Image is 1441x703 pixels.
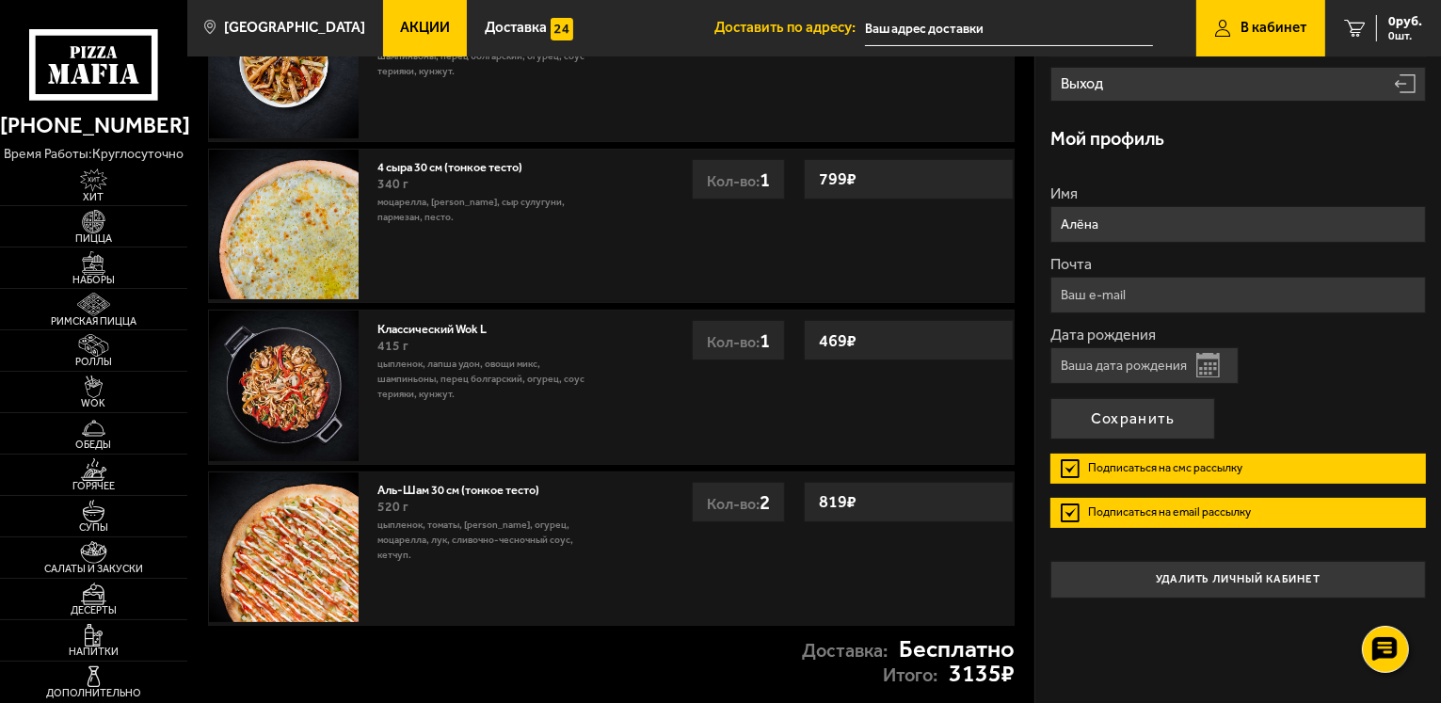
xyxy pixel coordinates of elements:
[377,195,601,225] p: моцарелла, [PERSON_NAME], сыр сулугуни, пармезан, песто.
[899,637,1015,662] strong: Бесплатно
[1050,398,1215,439] button: Сохранить
[1050,186,1426,201] label: Имя
[1050,277,1426,313] input: Ваш e-mail
[814,484,861,519] strong: 819 ₽
[377,155,537,174] a: 4 сыра 30 см (тонкое тесто)
[377,518,601,563] p: цыпленок, томаты, [PERSON_NAME], огурец, моцарелла, лук, сливочно-чесночный соус, кетчуп.
[1050,328,1426,343] label: Дата рождения
[760,328,770,352] span: 1
[485,21,547,35] span: Доставка
[1061,76,1107,91] p: Выход
[377,176,408,192] span: 340 г
[551,18,573,40] img: 15daf4d41897b9f0e9f617042186c801.svg
[377,499,408,515] span: 520 г
[760,490,770,514] span: 2
[1050,130,1164,149] h3: Мой профиль
[692,320,785,360] div: Кол-во:
[1050,347,1239,384] input: Ваша дата рождения
[1050,206,1426,243] input: Ваше имя
[1388,30,1422,41] span: 0 шт.
[865,11,1153,46] input: Ваш адрес доставки
[1050,561,1426,599] button: удалить личный кабинет
[377,357,601,402] p: цыпленок, лапша удон, овощи микс, шампиньоны, перец болгарский, огурец, соус терияки, кунжут.
[1050,257,1426,272] label: Почта
[1196,353,1220,377] button: Открыть календарь
[1388,15,1422,28] span: 0 руб.
[692,482,785,522] div: Кол-во:
[400,21,450,35] span: Акции
[377,478,554,497] a: Аль-Шам 30 см (тонкое тесто)
[802,642,888,661] p: Доставка:
[1050,498,1426,528] label: Подписаться на email рассылку
[377,338,408,354] span: 415 г
[814,323,861,359] strong: 469 ₽
[760,168,770,191] span: 1
[1050,454,1426,484] label: Подписаться на смс рассылку
[714,21,865,35] span: Доставить по адресу:
[814,161,861,197] strong: 799 ₽
[377,317,502,336] a: Классический Wok L
[1241,21,1306,35] span: В кабинет
[949,662,1015,686] strong: 3135 ₽
[883,666,937,685] p: Итого:
[692,159,785,200] div: Кол-во:
[224,21,365,35] span: [GEOGRAPHIC_DATA]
